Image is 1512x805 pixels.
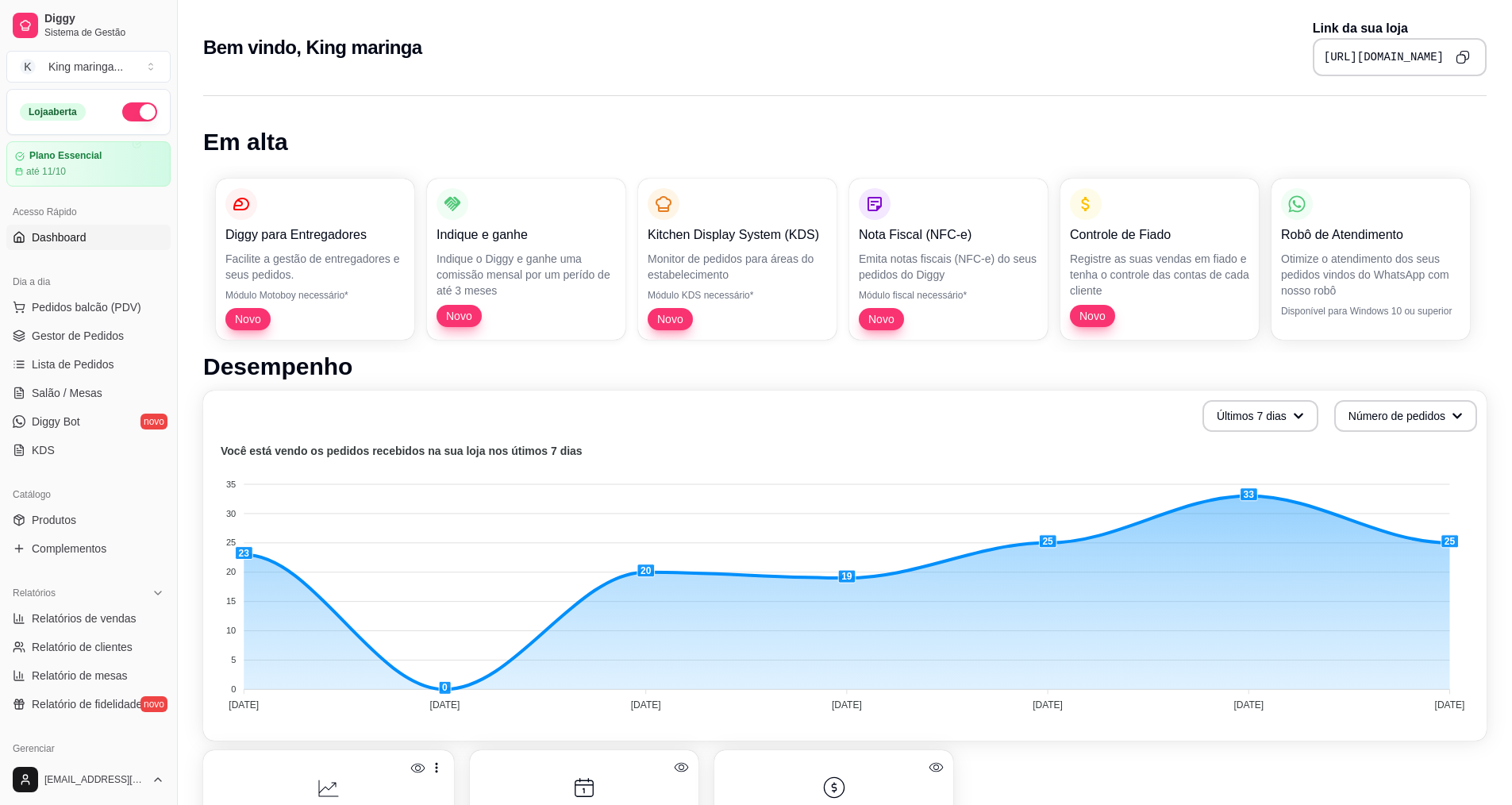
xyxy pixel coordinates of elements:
p: Otimize o atendimento dos seus pedidos vindos do WhatsApp com nosso robô [1281,251,1460,299]
a: KDS [6,437,171,463]
span: Relatório de clientes [32,639,133,655]
p: Facilite a gestão de entregadores e seus pedidos. [225,251,405,283]
tspan: 20 [226,567,236,576]
p: Módulo KDS necessário* [648,289,827,302]
div: Acesso Rápido [6,199,171,225]
span: Relatório de fidelidade [32,696,142,712]
span: KDS [32,442,55,458]
button: Robô de AtendimentoOtimize o atendimento dos seus pedidos vindos do WhatsApp com nosso robôDispon... [1272,179,1470,340]
span: Produtos [32,512,76,528]
tspan: 25 [226,537,236,547]
button: Diggy para EntregadoresFacilite a gestão de entregadores e seus pedidos.Módulo Motoboy necessário... [216,179,414,340]
tspan: [DATE] [631,699,661,711]
span: K [20,59,36,75]
span: Pedidos balcão (PDV) [32,299,141,315]
div: King maringa ... [48,59,123,75]
button: Últimos 7 dias [1202,400,1318,432]
div: Dia a dia [6,269,171,295]
button: [EMAIL_ADDRESS][DOMAIN_NAME] [6,761,171,799]
button: Kitchen Display System (KDS)Monitor de pedidos para áreas do estabelecimentoMódulo KDS necessário... [638,179,837,340]
button: Nota Fiscal (NFC-e)Emita notas fiscais (NFC-e) do seus pedidos do DiggyMódulo fiscal necessário*Novo [849,179,1048,340]
article: Plano Essencial [29,150,102,162]
button: Copy to clipboard [1450,44,1475,70]
p: Registre as suas vendas em fiado e tenha o controle das contas de cada cliente [1070,251,1249,299]
a: Relatório de fidelidadenovo [6,691,171,717]
button: Pedidos balcão (PDV) [6,295,171,320]
tspan: [DATE] [1233,699,1264,711]
span: Novo [229,311,267,327]
p: Módulo Motoboy necessário* [225,289,405,302]
a: Salão / Mesas [6,380,171,406]
h2: Bem vindo, King maringa [203,35,422,60]
tspan: 30 [226,509,236,518]
tspan: 35 [226,480,236,489]
p: Kitchen Display System (KDS) [648,225,827,245]
button: Select a team [6,51,171,83]
tspan: 0 [231,684,236,694]
p: Emita notas fiscais (NFC-e) do seus pedidos do Diggy [859,251,1038,283]
tspan: 5 [231,655,236,664]
h1: Em alta [203,128,1487,156]
span: Novo [1073,308,1112,324]
button: Número de pedidos [1334,400,1477,432]
span: Diggy Bot [32,414,80,429]
span: Novo [651,311,690,327]
button: Alterar Status [122,102,157,121]
span: Gestor de Pedidos [32,328,124,344]
p: Disponível para Windows 10 ou superior [1281,305,1460,318]
a: Complementos [6,536,171,561]
a: Produtos [6,507,171,533]
a: Lista de Pedidos [6,352,171,377]
p: Indique o Diggy e ganhe uma comissão mensal por um perído de até 3 meses [437,251,616,299]
span: [EMAIL_ADDRESS][DOMAIN_NAME] [44,773,145,786]
p: Indique e ganhe [437,225,616,245]
span: Dashboard [32,229,87,245]
article: até 11/10 [26,165,66,178]
tspan: [DATE] [1033,699,1063,711]
span: Diggy [44,12,164,26]
span: Relatórios [13,587,56,599]
span: Relatório de mesas [32,668,128,684]
span: Novo [440,308,479,324]
tspan: [DATE] [832,699,862,711]
p: Controle de Fiado [1070,225,1249,245]
div: Loja aberta [20,103,86,121]
a: Gestor de Pedidos [6,323,171,349]
p: Nota Fiscal (NFC-e) [859,225,1038,245]
a: DiggySistema de Gestão [6,6,171,44]
a: Diggy Botnovo [6,409,171,434]
button: Indique e ganheIndique o Diggy e ganhe uma comissão mensal por um perído de até 3 mesesNovo [427,179,625,340]
tspan: 15 [226,596,236,606]
span: Relatórios de vendas [32,610,137,626]
tspan: [DATE] [1435,699,1465,711]
button: Controle de FiadoRegistre as suas vendas em fiado e tenha o controle das contas de cada clienteNovo [1060,179,1259,340]
a: Relatório de mesas [6,663,171,688]
p: Módulo fiscal necessário* [859,289,1038,302]
a: Dashboard [6,225,171,250]
span: Lista de Pedidos [32,356,114,372]
h1: Desempenho [203,352,1487,381]
tspan: [DATE] [430,699,460,711]
a: Relatórios de vendas [6,606,171,631]
p: Diggy para Entregadores [225,225,405,245]
a: Relatório de clientes [6,634,171,660]
p: Link da sua loja [1313,19,1487,38]
text: Você está vendo os pedidos recebidos na sua loja nos útimos 7 dias [221,445,583,457]
p: Monitor de pedidos para áreas do estabelecimento [648,251,827,283]
span: Novo [862,311,901,327]
tspan: 10 [226,626,236,635]
span: Complementos [32,541,106,557]
span: Sistema de Gestão [44,26,164,39]
span: Salão / Mesas [32,385,102,401]
tspan: [DATE] [229,699,259,711]
pre: [URL][DOMAIN_NAME] [1324,49,1444,65]
p: Robô de Atendimento [1281,225,1460,245]
div: Gerenciar [6,736,171,761]
div: Catálogo [6,482,171,507]
a: Plano Essencialaté 11/10 [6,141,171,187]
